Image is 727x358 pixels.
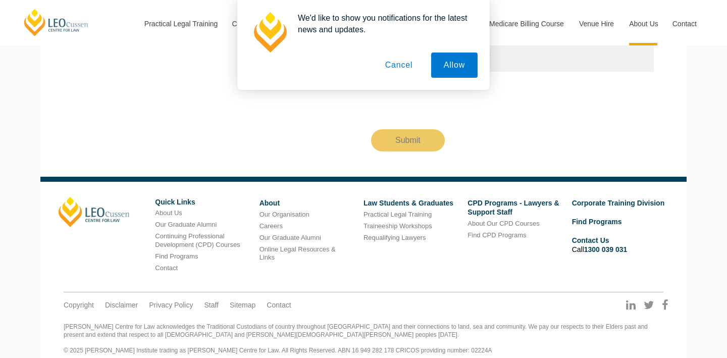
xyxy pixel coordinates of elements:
[363,211,432,218] a: Practical Legal Training
[572,234,668,255] li: Call
[155,209,182,217] a: About Us
[371,129,445,151] input: Submit
[259,245,336,262] a: Online Legal Resources & Links
[572,218,622,226] a: Find Programs
[204,300,219,310] a: Staff
[363,199,453,207] a: Law Students & Graduates
[259,234,321,241] a: Our Graduate Alumni
[259,222,283,230] a: Careers
[373,53,426,78] button: Cancel
[371,80,525,119] iframe: reCAPTCHA
[249,12,290,53] img: notification icon
[572,236,609,244] a: Contact Us
[59,197,130,227] a: [PERSON_NAME]
[363,222,432,230] a: Traineeship Workshops
[230,300,255,310] a: Sitemap
[155,221,217,228] a: Our Graduate Alumni
[155,252,198,260] a: Find Programs
[363,234,426,241] a: Requalifying Lawyers
[155,264,178,272] a: Contact
[259,211,309,218] a: Our Organisation
[584,245,628,253] a: 1300 039 031
[468,231,526,239] a: Find CPD Programs
[259,199,280,207] a: About
[155,198,251,206] h6: Quick Links
[105,300,138,310] a: Disclaimer
[290,12,478,35] div: We'd like to show you notifications for the latest news and updates.
[468,220,539,227] a: About Our CPD Courses
[267,300,291,310] a: Contact
[431,53,478,78] button: Allow
[64,300,94,310] a: Copyright
[468,199,559,216] a: CPD Programs - Lawyers & Support Staff
[64,323,663,354] div: [PERSON_NAME] Centre for Law acknowledges the Traditional Custodians of country throughout [GEOGR...
[149,300,193,310] a: Privacy Policy
[155,232,240,248] a: Continuing Professional Development (CPD) Courses
[572,199,665,207] a: Corporate Training Division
